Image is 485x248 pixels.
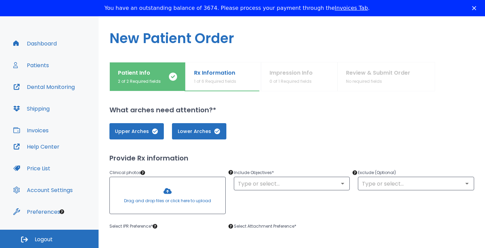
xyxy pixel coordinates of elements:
[179,128,220,135] span: Lower Arches
[9,57,53,73] button: Patients
[9,35,61,52] button: Dashboard
[9,79,79,95] button: Dental Monitoring
[352,170,358,176] div: Tooltip anchor
[152,223,158,229] div: Tooltip anchor
[9,204,64,220] button: Preferences
[228,223,234,229] div: Tooltip anchor
[194,78,236,84] p: 1 of 6 Required fields
[109,105,474,115] h2: What arches need attention?*
[118,69,161,77] p: Patient Info
[358,169,474,177] p: Exclude (Optional)
[462,179,472,188] button: Open
[9,160,54,176] button: Price List
[104,5,369,12] div: You have an outstanding balance of 3674. Please process your payment through the .
[140,170,146,176] div: Tooltip anchor
[228,169,234,175] div: Tooltip anchor
[109,169,226,177] p: Clinical photos *
[109,153,474,163] h2: Provide Rx information
[194,69,236,77] p: Rx Information
[360,179,472,188] input: Type or select...
[9,122,53,138] button: Invoices
[335,5,368,11] a: Invoices Tab
[118,78,161,84] p: 2 of 2 Required fields
[35,236,53,243] span: Logout
[9,138,64,155] button: Help Center
[59,209,65,215] div: Tooltip anchor
[116,128,157,135] span: Upper Arches
[109,123,164,139] button: Upper Arches
[172,123,226,139] button: Lower Arches
[236,179,348,188] input: Type or select...
[472,6,479,10] div: Close
[234,169,350,177] p: Include Objectives *
[338,179,347,188] button: Open
[109,222,226,230] p: Select IPR Preference *
[234,222,350,230] p: Select Attachment Preference *
[9,182,77,198] button: Account Settings
[9,100,54,117] button: Shipping
[99,6,485,62] h1: New Patient Order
